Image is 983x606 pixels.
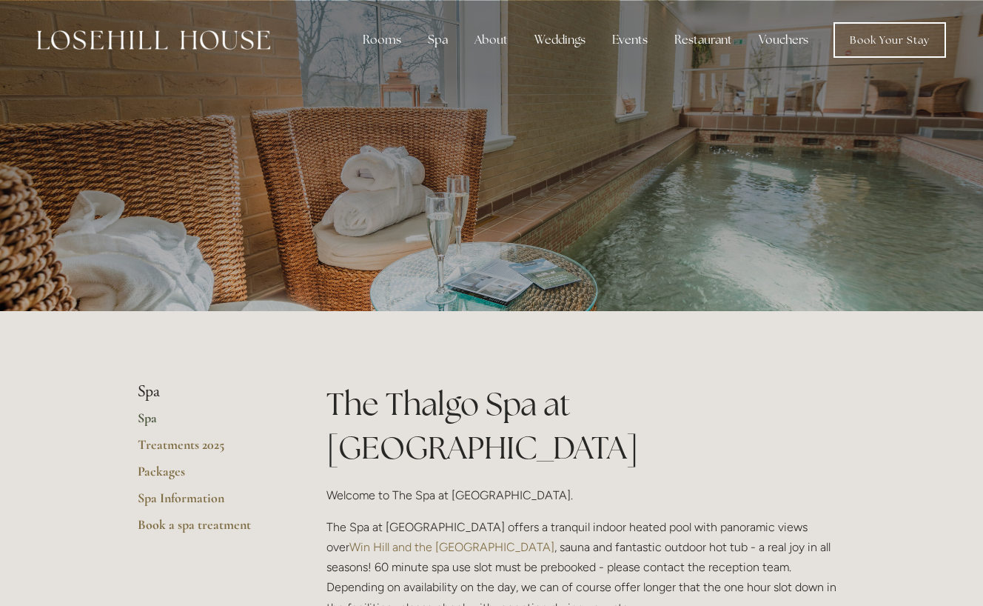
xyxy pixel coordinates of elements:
a: Vouchers [747,25,820,55]
a: Spa [138,410,279,436]
div: Events [600,25,660,55]
p: Welcome to The Spa at [GEOGRAPHIC_DATA]. [326,485,845,505]
div: Spa [416,25,460,55]
li: Spa [138,382,279,402]
img: Losehill House [37,30,270,50]
a: Win Hill and the [GEOGRAPHIC_DATA] [349,540,554,554]
a: Book Your Stay [833,22,946,58]
div: Rooms [351,25,413,55]
a: Packages [138,463,279,490]
div: Restaurant [662,25,744,55]
div: About [463,25,520,55]
h1: The Thalgo Spa at [GEOGRAPHIC_DATA] [326,382,845,470]
a: Book a spa treatment [138,516,279,543]
a: Treatments 2025 [138,436,279,463]
div: Weddings [523,25,597,55]
a: Spa Information [138,490,279,516]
